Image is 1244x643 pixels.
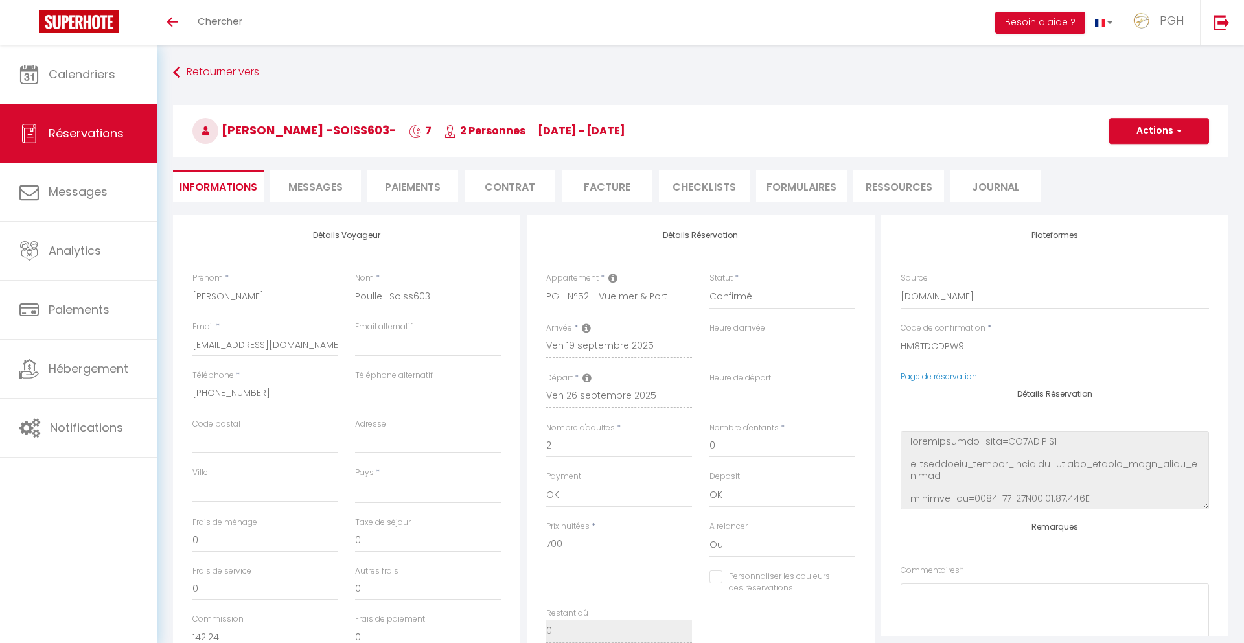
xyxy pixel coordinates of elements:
[709,422,779,434] label: Nombre d'enfants
[995,12,1085,34] button: Besoin d'aide ?
[901,390,1209,399] h4: Détails Réservation
[192,321,214,333] label: Email
[546,322,572,334] label: Arrivée
[192,418,240,430] label: Code postal
[49,66,115,82] span: Calendriers
[355,613,425,625] label: Frais de paiement
[173,170,264,202] li: Informations
[355,517,411,529] label: Taxe de séjour
[756,170,847,202] li: FORMULAIRES
[709,471,740,483] label: Deposit
[901,272,928,285] label: Source
[901,231,1209,240] h4: Plateformes
[198,14,242,28] span: Chercher
[901,565,963,577] label: Commentaires
[709,272,733,285] label: Statut
[1132,12,1151,30] img: ...
[50,419,123,436] span: Notifications
[192,122,397,138] span: [PERSON_NAME] -Soiss603-
[901,371,977,382] a: Page de réservation
[901,522,1209,532] h4: Remarques
[1214,14,1230,30] img: logout
[39,10,119,33] img: Super Booking
[538,123,625,138] span: [DATE] - [DATE]
[1109,118,1209,144] button: Actions
[546,422,615,434] label: Nombre d'adultes
[173,61,1228,84] a: Retourner vers
[49,242,101,259] span: Analytics
[546,272,599,285] label: Appartement
[465,170,555,202] li: Contrat
[49,125,124,141] span: Réservations
[659,170,750,202] li: CHECKLISTS
[709,322,765,334] label: Heure d'arrivée
[49,301,109,318] span: Paiements
[367,170,458,202] li: Paiements
[901,322,985,334] label: Code de confirmation
[355,321,413,333] label: Email alternatif
[950,170,1041,202] li: Journal
[546,607,588,620] label: Restant dû
[49,183,108,200] span: Messages
[853,170,944,202] li: Ressources
[546,231,855,240] h4: Détails Réservation
[355,565,398,578] label: Autres frais
[355,272,374,285] label: Nom
[49,360,128,377] span: Hébergement
[192,231,501,240] h4: Détails Voyageur
[546,372,573,384] label: Départ
[192,517,257,529] label: Frais de ménage
[192,565,251,578] label: Frais de service
[546,520,590,533] label: Prix nuitées
[192,272,223,285] label: Prénom
[409,123,432,138] span: 7
[192,369,234,382] label: Téléphone
[192,467,208,479] label: Ville
[562,170,652,202] li: Facture
[546,471,581,483] label: Payment
[355,467,374,479] label: Pays
[444,123,525,138] span: 2 Personnes
[288,180,343,194] span: Messages
[709,372,771,384] label: Heure de départ
[355,369,433,382] label: Téléphone alternatif
[709,520,748,533] label: A relancer
[192,613,244,625] label: Commission
[355,418,386,430] label: Adresse
[1160,12,1184,29] span: PGH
